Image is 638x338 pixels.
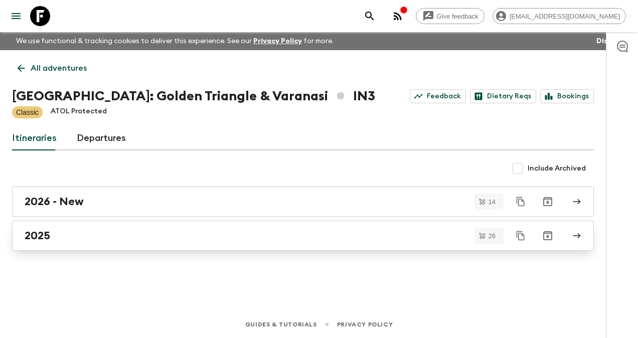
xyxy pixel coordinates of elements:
a: Departures [77,126,126,150]
p: ATOL Protected [51,106,107,118]
span: Give feedback [431,13,484,20]
span: 26 [483,233,502,239]
span: 14 [483,199,502,205]
button: menu [6,6,26,26]
button: Duplicate [512,193,530,211]
button: Archive [538,192,558,212]
a: Privacy Policy [253,38,302,45]
button: Archive [538,226,558,246]
p: All adventures [31,62,87,74]
a: Guides & Tutorials [245,319,317,330]
p: Classic [16,107,39,117]
a: All adventures [12,58,92,78]
a: Feedback [410,89,466,103]
a: Itineraries [12,126,57,150]
a: 2026 - New [12,187,594,217]
a: 2025 [12,221,594,251]
a: Dietary Reqs [470,89,536,103]
a: Privacy Policy [337,319,393,330]
span: Include Archived [528,163,586,174]
p: We use functional & tracking cookies to deliver this experience. See our for more. [12,32,338,50]
button: Dismiss [594,34,626,48]
span: [EMAIL_ADDRESS][DOMAIN_NAME] [504,13,625,20]
button: Duplicate [512,227,530,245]
h2: 2025 [25,229,50,242]
a: Bookings [540,89,594,103]
a: Give feedback [416,8,485,24]
button: search adventures [360,6,380,26]
h1: [GEOGRAPHIC_DATA]: Golden Triangle & Varanasi IN3 [12,86,375,106]
h2: 2026 - New [25,195,84,208]
div: [EMAIL_ADDRESS][DOMAIN_NAME] [493,8,626,24]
